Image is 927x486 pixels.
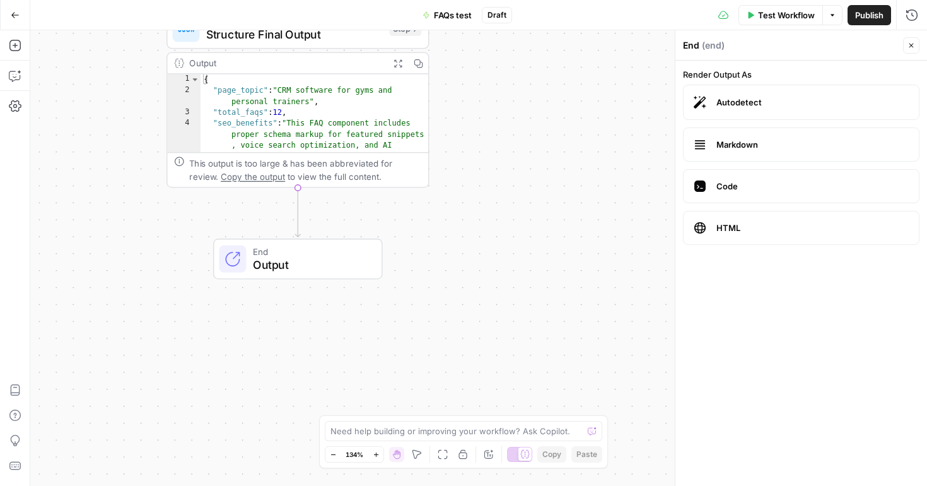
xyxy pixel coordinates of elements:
span: Test Workflow [758,9,815,21]
div: Structure Final OutputStep 7Output{ "page_topic":"CRM software for gyms and personal trainers", "... [166,8,429,188]
div: End [683,39,899,52]
div: 2 [168,85,201,107]
span: Paste [576,449,597,460]
span: FAQs test [434,9,472,21]
div: 3 [168,107,201,118]
span: Markdown [716,138,909,151]
span: Copy [542,449,561,460]
div: 1 [168,74,201,85]
button: Paste [571,446,602,463]
span: 134% [346,449,363,459]
g: Edge from step_7 to end [295,187,300,237]
span: Code [716,180,909,193]
button: Copy [537,446,566,463]
button: Test Workflow [738,5,822,25]
span: Publish [855,9,883,21]
span: Structure Final Output [206,26,382,43]
span: ( end ) [702,39,725,52]
button: FAQs test [415,5,479,25]
span: Draft [487,9,506,21]
label: Render Output As [683,68,919,81]
button: Publish [848,5,891,25]
div: Output [189,56,382,69]
span: Output [253,256,368,273]
div: EndOutput [166,239,429,279]
span: End [253,244,368,258]
span: HTML [716,222,909,234]
span: Toggle code folding, rows 1 through 6 [190,74,200,85]
span: Copy the output [221,172,285,182]
div: This output is too large & has been abbreviated for review. to view the full content. [189,157,421,184]
div: Step 7 [389,21,421,36]
span: Autodetect [716,96,909,109]
div: 4 [168,118,201,162]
